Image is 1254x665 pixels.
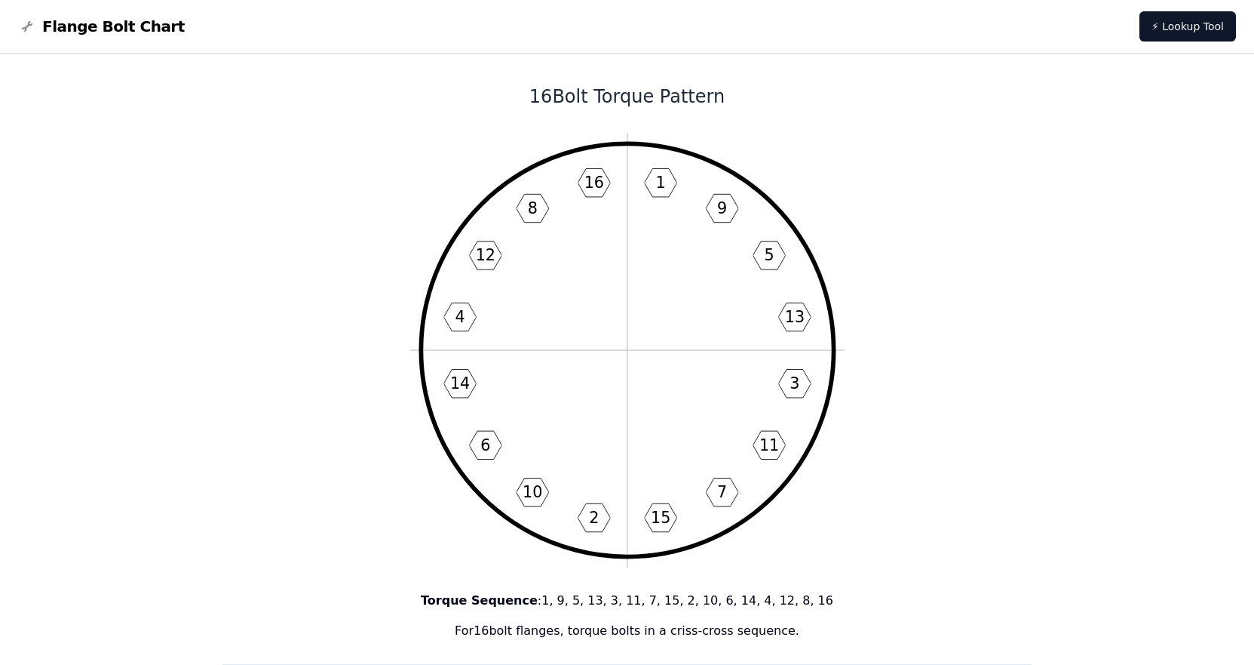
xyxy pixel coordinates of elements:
[42,16,185,37] span: Flange Bolt Chart
[455,308,465,326] text: 4
[475,246,495,264] text: 12
[717,199,727,217] text: 9
[480,436,490,454] text: 6
[527,199,537,217] text: 8
[764,246,774,264] text: 5
[584,174,603,192] text: 16
[650,509,670,527] text: 15
[523,483,542,501] text: 10
[421,593,538,608] b: Torque Sequence
[449,374,469,393] text: 14
[222,592,1032,610] p: : 1, 9, 5, 13, 3, 11, 7, 15, 2, 10, 6, 14, 4, 12, 8, 16
[789,374,799,393] text: 3
[717,483,727,501] text: 7
[222,622,1032,640] p: For 16 bolt flanges, torque bolts in a criss-cross sequence.
[18,16,185,37] a: Flange Bolt Chart LogoFlange Bolt Chart
[18,17,36,35] img: Flange Bolt Chart Logo
[589,509,599,527] text: 2
[759,436,778,454] text: 11
[784,308,804,326] text: 13
[222,85,1032,109] h1: 16 Bolt Torque Pattern
[1139,11,1236,42] a: ⚡ Lookup Tool
[655,174,665,192] text: 1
